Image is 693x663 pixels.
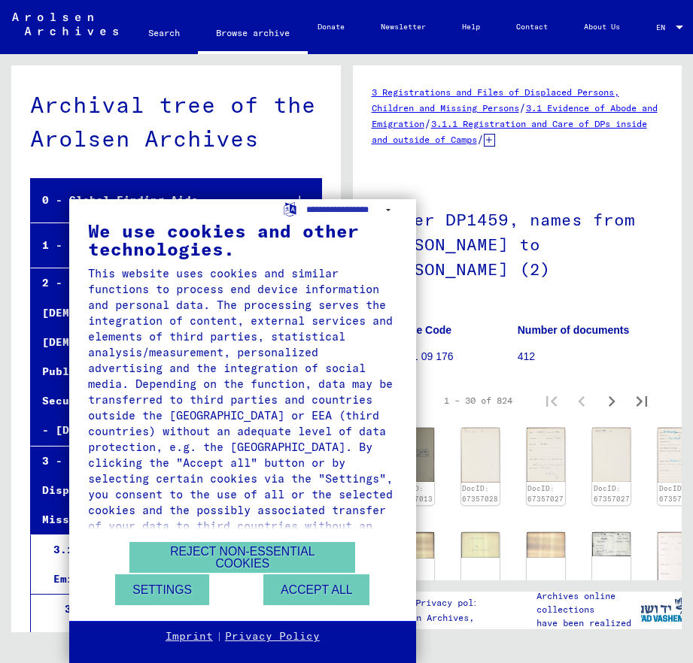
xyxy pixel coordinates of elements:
[166,629,213,644] a: Imprint
[88,265,397,549] div: This website uses cookies and similar functions to process end device information and personal da...
[263,574,369,605] button: Accept all
[129,542,355,573] button: Reject non-essential cookies
[115,574,209,605] button: Settings
[88,222,397,258] div: We use cookies and other technologies.
[225,629,320,644] a: Privacy Policy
